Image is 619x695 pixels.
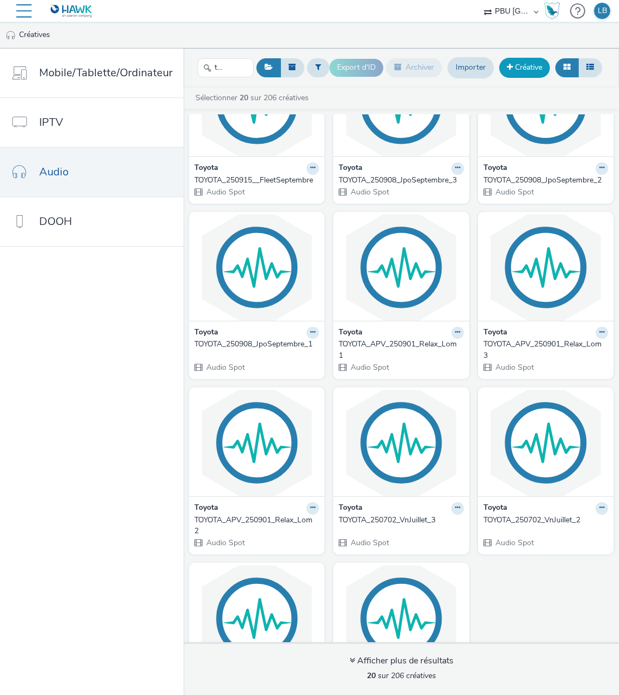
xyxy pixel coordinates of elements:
a: Créative [499,58,550,77]
img: TOYOTA_APV_250901_Relax_Lom1 visual [336,215,466,321]
a: Importer [448,57,494,78]
button: Archiver [386,58,442,77]
strong: Toyota [194,502,218,515]
img: TOYOTA_250702_VnJuillet_2 visual [481,390,611,496]
img: TOYOTA_250702_VnJuillet_3 visual [336,390,466,496]
div: TOYOTA_APV_250901_Relax_Lom3 [483,339,604,361]
span: sur 206 créatives [367,670,436,681]
div: TOYOTA_APV_250901_Relax_Lom1 [339,339,459,361]
strong: 20 [240,93,248,103]
a: TOYOTA_250702_VnJuillet_2 [483,515,608,526]
span: Audio Spot [205,538,245,548]
a: Sélectionner sur 206 créatives [194,93,313,103]
button: Export d'ID [329,59,383,76]
img: undefined Logo [51,4,93,18]
img: TOYOTA_250908_JpoSeptembre_1 visual [192,215,322,321]
div: TOYOTA_250915__FleetSeptembre [194,175,315,186]
strong: Toyota [194,162,218,175]
div: TOYOTA_250702_VnJuillet_2 [483,515,604,526]
img: TOYOTA_250702_VnJuillet_3_Spotify visual [336,565,466,672]
div: TOYOTA_APV_250901_Relax_Lom2 [194,515,315,537]
button: Liste [578,58,602,77]
span: Audio Spot [205,187,245,197]
span: Audio Spot [205,362,245,373]
img: audio [5,30,16,41]
strong: Toyota [339,162,363,175]
div: TOYOTA_250908_JpoSeptembre_2 [483,175,604,186]
div: TOYOTA_250702_VnJuillet_3 [339,515,459,526]
span: Mobile/Tablette/Ordinateur [39,65,173,81]
span: Audio Spot [350,538,389,548]
strong: Toyota [483,327,507,339]
a: TOYOTA_250915__FleetSeptembre [194,175,319,186]
span: Audio Spot [494,187,534,197]
button: Grille [555,58,579,77]
a: TOYOTA_APV_250901_Relax_Lom1 [339,339,463,361]
a: TOYOTA_APV_250901_Relax_Lom3 [483,339,608,361]
span: Audio Spot [494,362,534,373]
img: TOYOTA_APV_250901_Relax_Lom2 visual [192,390,322,496]
input: Rechercher... [198,58,254,77]
span: DOOH [39,214,72,229]
a: Hawk Academy [544,2,565,20]
strong: Toyota [194,327,218,339]
span: Audio Spot [494,538,534,548]
strong: Toyota [339,327,363,339]
strong: Toyota [483,162,507,175]
span: Audio Spot [350,362,389,373]
strong: Toyota [483,502,507,515]
span: Audio [39,164,69,180]
div: TOYOTA_250908_JpoSeptembre_3 [339,175,459,186]
img: TOYOTA_APV_250901_Relax_Lom3 visual [481,215,611,321]
strong: 20 [367,670,376,681]
a: TOYOTA_250702_VnJuillet_3 [339,515,463,526]
strong: Toyota [339,502,363,515]
img: Hawk Academy [544,2,560,20]
span: IPTV [39,114,63,130]
a: TOYOTA_250908_JpoSeptembre_3 [339,175,463,186]
a: TOYOTA_250908_JpoSeptembre_2 [483,175,608,186]
a: TOYOTA_250908_JpoSeptembre_1 [194,339,319,350]
div: LB [598,3,607,19]
a: TOYOTA_APV_250901_Relax_Lom2 [194,515,319,537]
img: TOYOTA_250702_VnJuillet_1 visual [192,565,322,672]
div: Afficher plus de résultats [350,655,453,667]
span: Audio Spot [350,187,389,197]
div: TOYOTA_250908_JpoSeptembre_1 [194,339,315,350]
